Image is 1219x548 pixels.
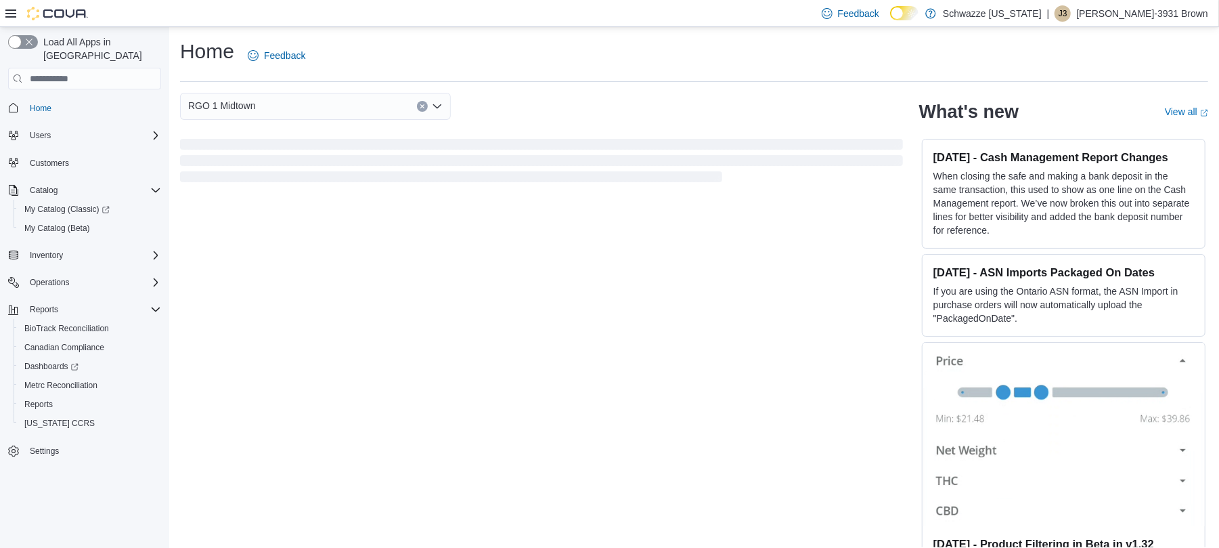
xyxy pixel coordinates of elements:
span: Metrc Reconciliation [24,380,97,391]
span: Dashboards [24,361,79,372]
button: BioTrack Reconciliation [14,319,167,338]
span: Dark Mode [890,20,891,21]
button: Home [3,98,167,117]
span: Customers [30,158,69,169]
nav: Complex example [8,92,161,496]
span: Reports [24,301,161,318]
h3: [DATE] - ASN Imports Packaged On Dates [933,266,1194,279]
button: Users [24,127,56,144]
span: Inventory [30,250,63,261]
span: Catalog [24,182,161,198]
span: Users [30,130,51,141]
button: Catalog [24,182,63,198]
span: Settings [24,442,161,459]
span: Users [24,127,161,144]
span: My Catalog (Beta) [19,220,161,236]
a: [US_STATE] CCRS [19,415,100,431]
h2: What's new [919,101,1019,123]
span: [US_STATE] CCRS [24,418,95,429]
span: BioTrack Reconciliation [19,320,161,337]
button: Inventory [24,247,68,264]
span: Inventory [24,247,161,264]
a: Settings [24,443,64,459]
button: Open list of options [432,101,443,112]
span: Canadian Compliance [24,342,104,353]
span: Feedback [264,49,305,62]
a: BioTrack Reconciliation [19,320,114,337]
img: Cova [27,7,88,20]
a: Dashboards [19,358,84,375]
button: Clear input [417,101,428,112]
span: Feedback [838,7,879,20]
button: Inventory [3,246,167,265]
a: My Catalog (Classic) [14,200,167,219]
span: Home [24,99,161,116]
span: Metrc Reconciliation [19,377,161,394]
span: Reports [24,399,53,410]
a: My Catalog (Classic) [19,201,115,217]
h1: Home [180,38,234,65]
button: Reports [3,300,167,319]
span: J3 [1059,5,1067,22]
span: Operations [30,277,70,288]
svg: External link [1200,109,1208,117]
a: Customers [24,155,74,171]
a: Dashboards [14,357,167,376]
span: RGO 1 Midtown [188,98,256,114]
span: Dashboards [19,358,161,375]
span: Home [30,103,51,114]
button: Catalog [3,181,167,200]
span: My Catalog (Beta) [24,223,90,234]
button: Canadian Compliance [14,338,167,357]
h3: [DATE] - Cash Management Report Changes [933,150,1194,164]
button: Customers [3,153,167,173]
span: My Catalog (Classic) [24,204,110,215]
a: Home [24,100,57,117]
p: | [1047,5,1050,22]
input: Dark Mode [890,6,918,20]
span: Catalog [30,185,58,196]
button: Settings [3,441,167,461]
span: Load All Apps in [GEOGRAPHIC_DATA] [38,35,161,62]
button: Users [3,126,167,145]
span: Customers [24,154,161,171]
button: Reports [14,395,167,414]
button: Reports [24,301,64,318]
a: Feedback [242,42,311,69]
button: My Catalog (Beta) [14,219,167,238]
a: Reports [19,396,58,413]
span: Canadian Compliance [19,339,161,356]
span: Reports [19,396,161,413]
p: Schwazze [US_STATE] [943,5,1042,22]
span: Operations [24,274,161,291]
p: [PERSON_NAME]-3931 Brown [1076,5,1208,22]
a: Canadian Compliance [19,339,110,356]
span: Reports [30,304,58,315]
a: View allExternal link [1165,106,1208,117]
button: Metrc Reconciliation [14,376,167,395]
p: If you are using the Ontario ASN format, the ASN Import in purchase orders will now automatically... [933,284,1194,325]
span: Washington CCRS [19,415,161,431]
button: Operations [3,273,167,292]
a: Metrc Reconciliation [19,377,103,394]
span: Settings [30,446,59,457]
span: BioTrack Reconciliation [24,323,109,334]
button: [US_STATE] CCRS [14,414,167,433]
span: My Catalog (Classic) [19,201,161,217]
button: Operations [24,274,75,291]
a: My Catalog (Beta) [19,220,95,236]
span: Loading [180,142,903,185]
div: Javon-3931 Brown [1055,5,1071,22]
p: When closing the safe and making a bank deposit in the same transaction, this used to show as one... [933,169,1194,237]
